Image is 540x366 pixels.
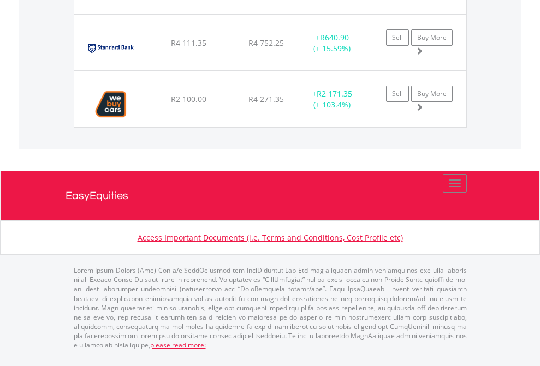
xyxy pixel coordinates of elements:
a: Buy More [411,29,453,46]
span: R4 271.35 [248,94,284,104]
a: Sell [386,86,409,102]
a: Access Important Documents (i.e. Terms and Conditions, Cost Profile etc) [138,232,403,243]
a: Sell [386,29,409,46]
a: EasyEquities [66,171,475,220]
span: R640.90 [320,32,349,43]
img: EQU.ZA.WBC.png [80,85,143,124]
div: + (+ 15.59%) [298,32,366,54]
span: R2 100.00 [171,94,206,104]
a: please read more: [150,340,206,350]
a: Buy More [411,86,453,102]
p: Lorem Ipsum Dolors (Ame) Con a/e SeddOeiusmod tem InciDiduntut Lab Etd mag aliquaen admin veniamq... [74,266,467,350]
img: EQU.ZA.SBK.png [80,29,141,68]
span: R4 752.25 [248,38,284,48]
div: + (+ 103.4%) [298,88,366,110]
span: R4 111.35 [171,38,206,48]
span: R2 171.35 [317,88,352,99]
